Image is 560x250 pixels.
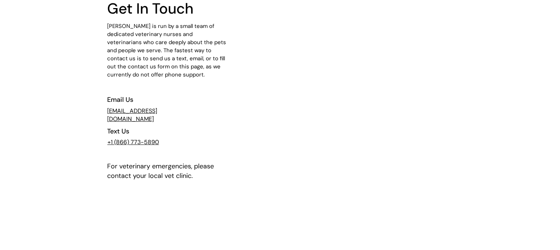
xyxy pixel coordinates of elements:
[107,127,129,136] span: Text Us
[107,95,133,104] span: Email Us
[144,138,159,146] u: 5890
[108,138,144,146] a: +1 (866) 773-
[107,107,157,123] a: [EMAIL_ADDRESS][DOMAIN_NAME]
[107,162,214,180] span: For veterinary emergencies, please contact your local vet clinic.
[107,22,226,78] span: [PERSON_NAME] is run by a small team of dedicated veterinary nurses and veterinarians who care de...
